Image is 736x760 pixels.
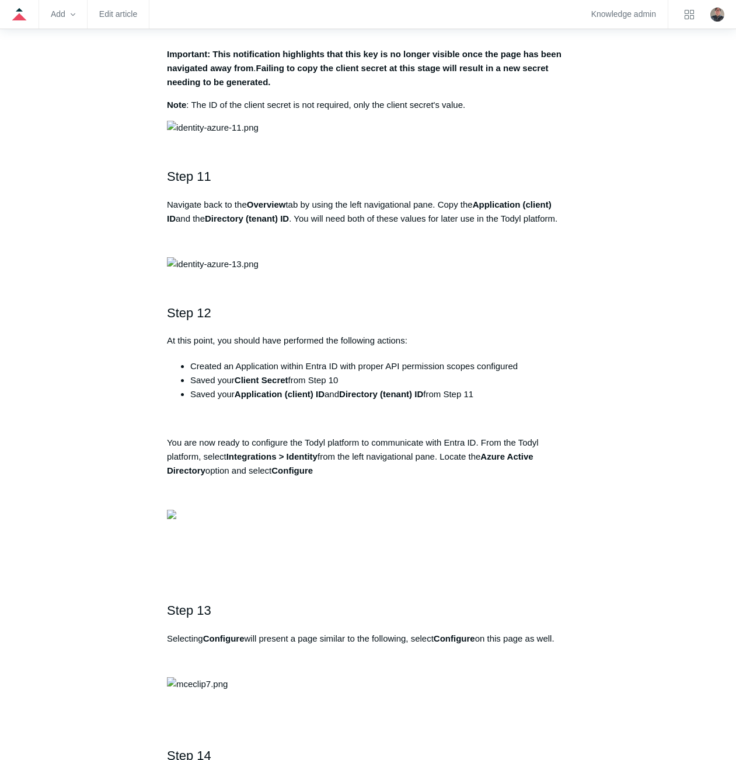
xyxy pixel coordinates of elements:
[235,389,325,399] strong: Application (client) ID
[167,63,549,87] strong: Failing to copy the client secret at this stage will result in a new secret needing to be generated.
[235,375,288,385] strong: Client Secret
[167,632,569,646] p: Selecting will present a page similar to the following, select on this page as well.
[167,436,569,478] p: You are now ready to configure the Todyl platform to communicate with Entra ID. From the Todyl pl...
[167,303,569,323] h2: Step 12
[434,633,475,643] strong: Configure
[339,389,423,399] strong: Directory (tenant) ID
[167,47,569,89] p: .
[190,387,569,401] li: Saved your and from Step 11
[205,213,289,223] strong: Directory (tenant) ID
[167,166,569,187] h2: Step 11
[271,465,313,475] strong: Configure
[167,100,186,110] strong: Note
[190,373,569,387] li: Saved your from Step 10
[591,11,656,17] a: Knowledge admin
[167,198,569,226] p: Navigate back to the tab by using the left navigational pane. Copy the and the . You will need bo...
[167,677,228,691] img: mceclip7.png
[226,451,318,461] strong: Integrations > Identity
[190,359,569,373] li: Created an Application within Entra ID with proper API permission scopes configured
[247,199,286,209] strong: Overview
[99,11,137,17] a: Edit article
[167,510,176,519] img: 35158997234835
[167,121,259,135] img: identity-azure-11.png
[167,199,552,223] strong: Application (client) ID
[167,98,569,112] p: : The ID of the client secret is not required, only the client secret's value.
[51,11,75,17] zd-hc-trigger: Add
[167,600,569,621] h2: Step 13
[167,49,561,73] strong: Important: This notification highlights that this key is no longer visible once the page has been...
[167,257,259,271] img: identity-azure-13.png
[710,8,724,22] zd-hc-trigger: Click your profile icon to open the profile menu
[203,633,245,643] strong: Configure
[710,8,724,22] img: user avatar
[167,334,569,348] p: At this point, you should have performed the following actions:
